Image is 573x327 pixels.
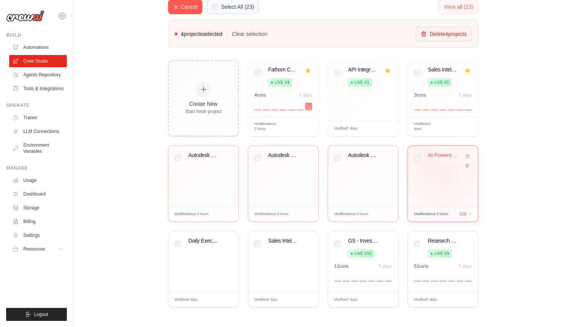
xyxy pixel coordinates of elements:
div: Day 7: 0 executions [465,281,472,282]
div: Manage deployment [358,297,377,303]
button: Clear selection [232,30,267,38]
div: Activity over last 7 days [254,101,312,110]
div: Autodesk Automated Resume Screening System [188,152,221,159]
div: Manage deployment [438,297,457,303]
div: Day 2: 0 executions [422,281,429,282]
button: Remove from favorites [463,66,472,75]
span: Edit [460,297,466,303]
div: Day 5: 0 executions [448,281,455,282]
div: Manage deployment [438,124,457,130]
div: Manage deployment [358,126,377,131]
button: Delete4projects [416,27,472,41]
span: Edit [300,124,307,130]
div: Manage [6,165,67,171]
span: Edit [460,211,466,217]
div: 7 days [379,263,392,269]
div: Autodesk Talent Acquisition Automation [268,152,301,159]
div: Sales Intelligence Research Automation [428,66,460,73]
div: Day 6: 0 executions [456,281,463,282]
a: Usage [9,174,67,186]
div: 7 days [299,92,312,98]
a: Settings [9,229,67,241]
span: Edit [300,211,307,217]
div: API Integration Configuration Generator [348,66,380,73]
div: Day 3: 0 executions [351,281,358,282]
div: Activity over last 7 days [414,101,472,110]
div: 7 days [458,92,472,98]
div: 4 run s [254,92,266,98]
label: Select All ( 23 ) [221,3,254,11]
a: Crew Studio [9,55,67,67]
div: Start fresh project [185,108,222,115]
img: Logo [6,10,44,22]
span: Manage [438,124,452,130]
div: Research Person Before Meeting [428,238,460,244]
div: Daily Executive Intelligence Briefing [188,238,221,244]
span: Edit [380,126,387,131]
span: Modified 7 days [334,126,358,131]
a: Storage [9,202,67,214]
span: Edit [220,297,227,303]
div: GS - Investment Opp Research [348,238,380,244]
div: Day 4: 0 executions [359,281,366,282]
span: Manage [358,126,372,131]
span: Live v1 [354,79,369,86]
div: 7 days [458,263,472,269]
div: Day 4: 0 executions [439,281,446,282]
span: Manage [438,297,452,303]
a: Agents Repository [9,69,67,81]
span: Edit [300,297,307,303]
span: Modified about 3 hours [175,212,209,217]
div: Day 1: 0 executions [414,281,421,282]
span: Live v10 [354,251,371,257]
button: Remove from favorites [384,66,392,75]
div: Day 7: 4 executions [305,103,312,110]
div: Manage deployment [278,124,297,130]
span: Edit [220,211,227,217]
div: Operate [6,102,67,108]
a: Automations [9,41,67,53]
span: Live v4 [275,79,289,86]
span: Manage [278,124,292,130]
div: Day 7: 0 executions [385,281,392,282]
a: LLM Connections [9,125,67,138]
div: Day 1: 0 executions [334,281,341,282]
button: Add to favorites [463,152,472,160]
div: Activity over last 7 days [414,272,472,282]
div: AI-Powered Talent Acquisition Automation [428,152,460,159]
div: Day 2: 0 executions [343,281,350,282]
span: Modified about 2 hours [254,121,278,132]
div: Day 3: 0 executions [431,281,438,282]
a: Billing [9,215,67,228]
span: Modified about 3 hours [254,212,288,217]
a: Tools & Integrations [9,83,67,95]
span: Modified 7 days [414,297,437,303]
div: 51 run s [414,263,428,269]
span: Live v4 [434,251,449,257]
div: Activity over last 7 days [334,272,392,282]
button: Delete project [463,162,472,170]
button: Remove from favorites [304,66,312,75]
div: Day 5: 0 executions [368,281,375,282]
span: Modified 4 days [254,297,278,303]
span: Modified 11 days [414,121,438,132]
span: Edit [380,211,387,217]
div: 3 run s [414,92,426,98]
span: Live v1 [434,79,449,86]
div: Autodesk Talent Acquisition Resume Screening [348,152,380,159]
a: Dashboard [9,188,67,200]
div: Fathom Call Use Case Extractor [268,66,301,73]
div: 11 run s [334,263,348,269]
span: Manage [358,297,372,303]
button: Resources [9,243,67,255]
div: Sales Intelligence & Prospect Research Automation [268,238,301,244]
div: Day 6: 0 executions [377,281,384,282]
